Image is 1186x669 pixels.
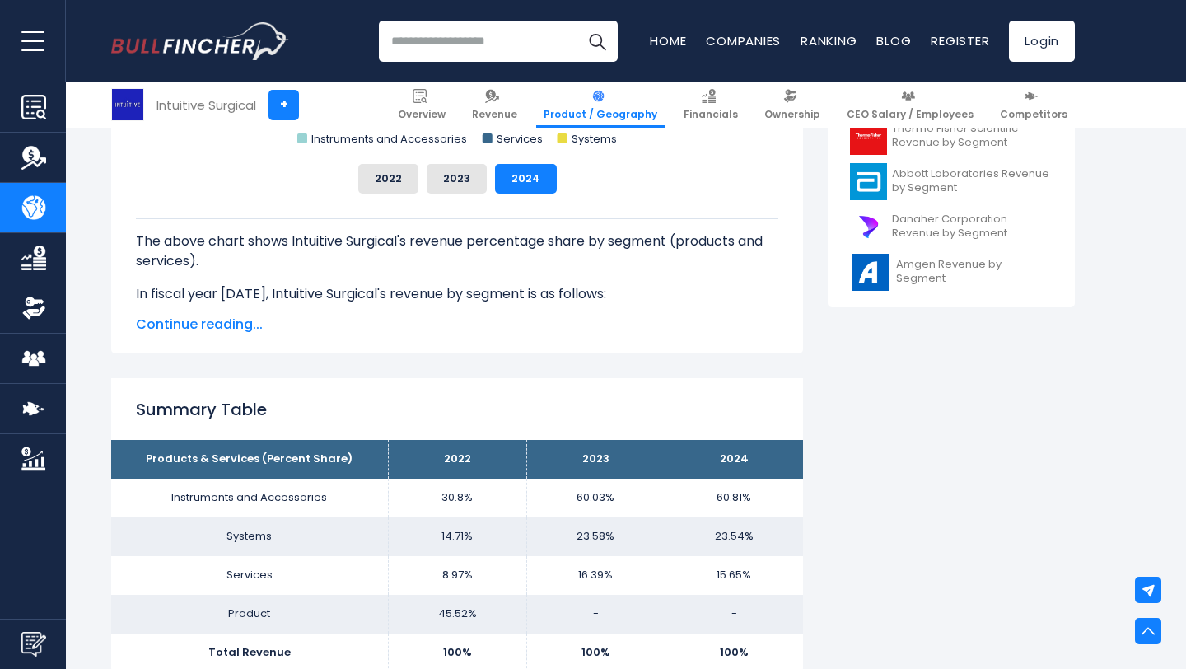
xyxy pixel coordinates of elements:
span: Continue reading... [136,315,778,334]
a: Ranking [801,32,857,49]
div: Intuitive Surgical [156,96,256,115]
text: Services [497,131,543,147]
button: 2024 [495,164,557,194]
td: Instruments and Accessories [111,479,388,517]
th: Products & Services (Percent Share) [111,440,388,479]
text: Instruments and Accessories [311,131,467,147]
a: Abbott Laboratories Revenue by Segment [840,159,1062,204]
a: Ownership [757,82,828,128]
span: Ownership [764,108,820,121]
button: 2022 [358,164,418,194]
p: In fiscal year [DATE], Intuitive Surgical's revenue by segment is as follows: [136,284,778,304]
td: 30.8% [388,479,526,517]
span: Revenue [472,108,517,121]
td: 45.52% [388,595,526,634]
th: 2024 [665,440,803,479]
div: The for Intuitive Surgical is the Instruments and Accessories, which represents 60.81% of its tot... [136,218,778,495]
text: Systems [572,131,617,147]
td: 15.65% [665,556,803,595]
td: 60.81% [665,479,803,517]
a: Financials [676,82,745,128]
a: CEO Salary / Employees [839,82,981,128]
td: - [665,595,803,634]
p: The above chart shows Intuitive Surgical's revenue percentage share by segment (products and serv... [136,232,778,271]
span: Financials [684,108,738,121]
a: + [268,90,299,120]
a: Competitors [992,82,1075,128]
button: 2023 [427,164,487,194]
td: - [526,595,665,634]
th: 2023 [526,440,665,479]
img: Ownership [21,296,46,320]
th: 2022 [388,440,526,479]
img: AMGN logo [850,254,891,291]
td: 8.97% [388,556,526,595]
a: Product / Geography [536,82,665,128]
a: Revenue [465,82,525,128]
img: ISRG logo [112,89,143,120]
span: CEO Salary / Employees [847,108,974,121]
span: Overview [398,108,446,121]
span: Abbott Laboratories Revenue by Segment [892,167,1053,195]
a: Amgen Revenue by Segment [840,250,1062,295]
a: Overview [390,82,453,128]
a: Blog [876,32,911,49]
a: Thermo Fisher Scientific Revenue by Segment [840,114,1062,159]
td: Services [111,556,388,595]
span: Competitors [1000,108,1067,121]
td: 23.54% [665,517,803,556]
img: Bullfincher logo [111,22,289,60]
td: 16.39% [526,556,665,595]
span: Danaher Corporation Revenue by Segment [892,213,1053,241]
a: Login [1009,21,1075,62]
span: Product / Geography [544,108,657,121]
button: Search [577,21,618,62]
td: 60.03% [526,479,665,517]
a: Go to homepage [111,22,288,60]
td: 14.71% [388,517,526,556]
td: Systems [111,517,388,556]
span: Thermo Fisher Scientific Revenue by Segment [892,122,1053,150]
td: Product [111,595,388,634]
img: TMO logo [850,118,887,155]
img: DHR logo [850,208,887,246]
img: ABT logo [850,163,887,200]
a: Home [650,32,686,49]
h2: Summary Table [136,397,778,422]
span: Amgen Revenue by Segment [896,258,1053,286]
a: Danaher Corporation Revenue by Segment [840,204,1062,250]
a: Companies [706,32,781,49]
td: 23.58% [526,517,665,556]
a: Register [931,32,989,49]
